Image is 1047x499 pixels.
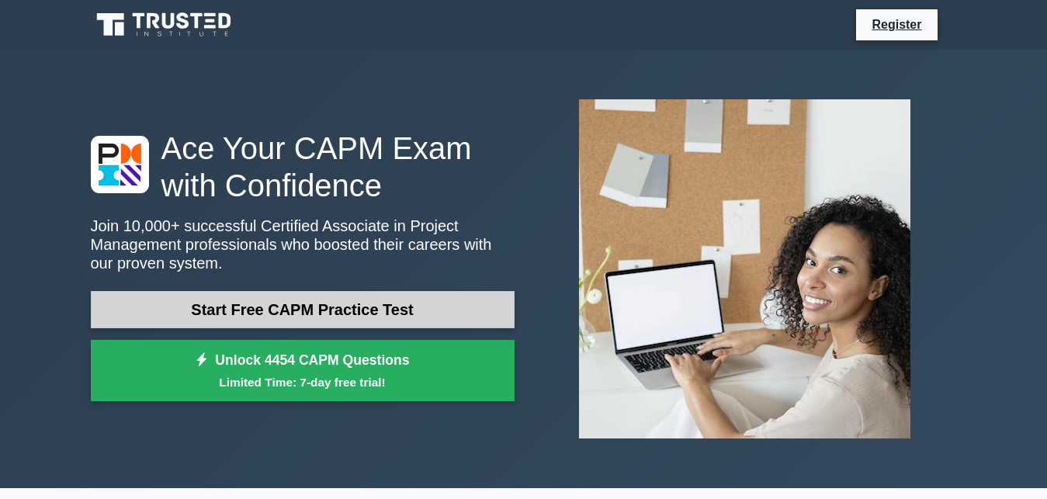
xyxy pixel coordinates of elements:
[110,373,495,391] small: Limited Time: 7-day free trial!
[91,340,515,402] a: Unlock 4454 CAPM QuestionsLimited Time: 7-day free trial!
[862,15,931,34] a: Register
[91,130,515,204] h1: Ace Your CAPM Exam with Confidence
[91,217,515,272] p: Join 10,000+ successful Certified Associate in Project Management professionals who boosted their...
[91,291,515,328] a: Start Free CAPM Practice Test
